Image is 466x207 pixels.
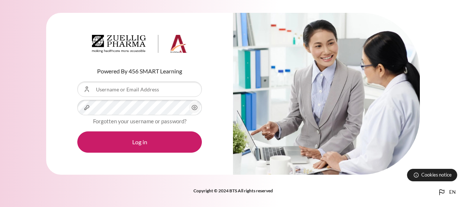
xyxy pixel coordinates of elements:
[77,81,202,97] input: Username or Email Address
[407,169,457,181] button: Cookies notice
[92,35,187,56] a: Architeck
[193,188,273,193] strong: Copyright © 2024 BTS All rights reserved
[92,35,187,53] img: Architeck
[434,185,459,200] button: Languages
[449,189,456,196] span: en
[77,131,202,153] button: Log in
[421,171,452,178] span: Cookies notice
[93,118,186,124] a: Forgotten your username or password?
[77,67,202,76] p: Powered By 456 SMART Learning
